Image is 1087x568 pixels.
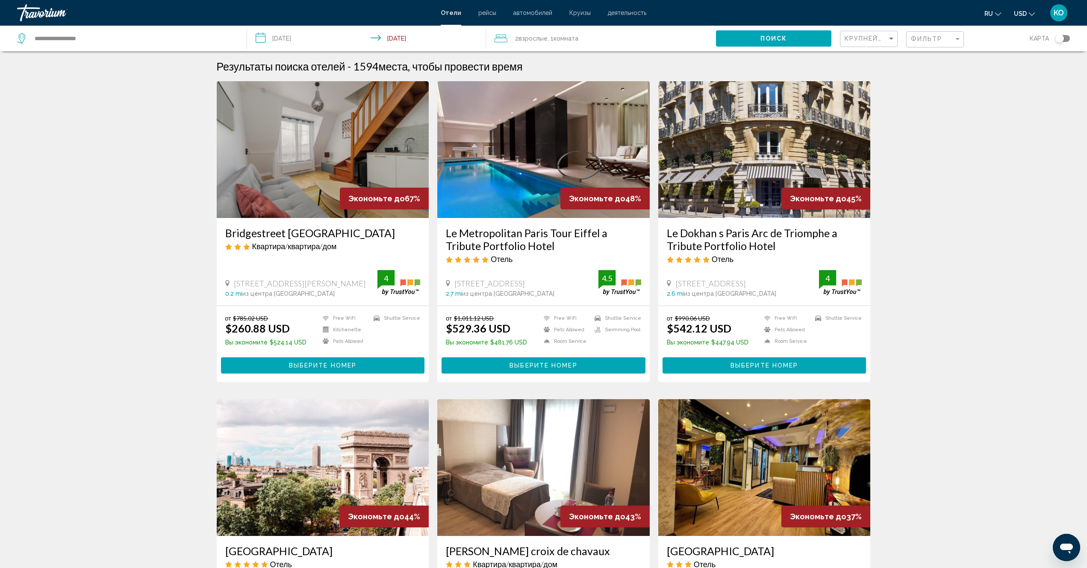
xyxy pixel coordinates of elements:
[811,315,862,322] li: Shuttle Service
[560,188,650,209] div: 48%
[446,544,641,557] a: [PERSON_NAME] croix de chavaux
[437,81,650,218] img: Hotel image
[17,4,432,21] a: Travorium
[598,270,641,295] img: trustyou-badge.svg
[539,326,590,333] li: Pets Allowed
[781,506,870,527] div: 37%
[340,188,429,209] div: 67%
[548,32,578,44] span: , 1
[1048,4,1070,22] button: User Menu
[225,544,421,557] h3: [GEOGRAPHIC_DATA]
[252,241,337,251] span: Квартира/квартира/дом
[318,326,369,333] li: Kitchenette
[225,290,242,297] span: 0.2 mi
[663,359,866,369] a: Выберите номер
[225,241,421,251] div: 3 star Apartment
[608,9,646,16] a: деятельность
[217,399,429,536] a: Hotel image
[667,254,862,264] div: 5 star Hotel
[663,357,866,373] button: Выберите номер
[1049,35,1070,42] button: Toggle map
[225,339,268,346] span: Вы экономите
[569,194,625,203] span: Экономьте до
[790,194,846,203] span: Экономьте до
[221,357,425,373] button: Выберите номер
[790,512,846,521] span: Экономьте до
[454,279,525,288] span: [STREET_ADDRESS]
[1030,32,1049,44] span: карта
[845,35,895,43] mat-select: Sort by
[242,290,335,297] span: из центра [GEOGRAPHIC_DATA]
[225,322,290,335] ins: $260.88 USD
[515,32,548,44] span: 2
[446,322,510,335] ins: $529.36 USD
[225,227,421,239] a: Bridgestreet [GEOGRAPHIC_DATA]
[446,339,488,346] span: Вы экономите
[819,270,862,295] img: trustyou-badge.svg
[760,338,811,345] li: Room Service
[1054,9,1064,17] span: KO
[539,315,590,322] li: Free WiFi
[667,227,862,252] a: Le Dokhan s Paris Arc de Triomphe a Tribute Portfolio Hotel
[478,9,496,16] span: рейсы
[437,399,650,536] img: Hotel image
[221,359,425,369] a: Выберите номер
[760,326,811,333] li: Pets Allowed
[442,357,645,373] button: Выберите номер
[348,60,351,73] span: -
[667,322,731,335] ins: $542.12 USD
[217,81,429,218] a: Hotel image
[377,270,420,295] img: trustyou-badge.svg
[442,359,645,369] a: Выберите номер
[486,26,716,51] button: Travelers: 2 adults, 0 children
[569,9,591,16] a: Круизы
[675,279,746,288] span: [STREET_ADDRESS]
[731,362,798,369] span: Выберите номер
[233,315,268,322] del: $785.02 USD
[984,10,993,17] span: ru
[454,315,494,322] del: $1,011.12 USD
[446,339,527,346] p: $481.76 USD
[339,506,429,527] div: 44%
[513,9,552,16] span: автомобилей
[225,315,231,322] span: от
[554,35,578,42] span: Комната
[318,338,369,345] li: Pets Allowed
[1014,7,1035,20] button: Change currency
[845,35,947,42] span: Крупнейшие сбережения
[491,254,513,264] span: Отель
[911,35,943,42] span: Фильтр
[667,544,862,557] a: [GEOGRAPHIC_DATA]
[369,315,420,322] li: Shuttle Service
[760,35,787,42] span: Поиск
[377,273,395,283] div: 4
[569,512,625,521] span: Экономьте до
[353,60,523,73] h2: 1594
[518,35,548,42] span: Взрослые
[446,290,462,297] span: 2.7 mi
[658,399,871,536] a: Hotel image
[684,290,776,297] span: из центра [GEOGRAPHIC_DATA]
[441,9,461,16] a: Отели
[446,227,641,252] a: Le Metropolitan Paris Tour Eiffel a Tribute Portfolio Hotel
[539,338,590,345] li: Room Service
[667,339,748,346] p: $447.94 USD
[217,60,345,73] h1: Результаты поиска отелей
[379,60,523,73] span: места, чтобы провести время
[781,188,870,209] div: 45%
[716,30,831,46] button: Поиск
[712,254,734,264] span: Отель
[225,339,306,346] p: $524.14 USD
[348,512,404,521] span: Экономьте до
[675,315,710,322] del: $990.06 USD
[819,273,836,283] div: 4
[1014,10,1027,17] span: USD
[462,290,554,297] span: из центра [GEOGRAPHIC_DATA]
[510,362,577,369] span: Выберите номер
